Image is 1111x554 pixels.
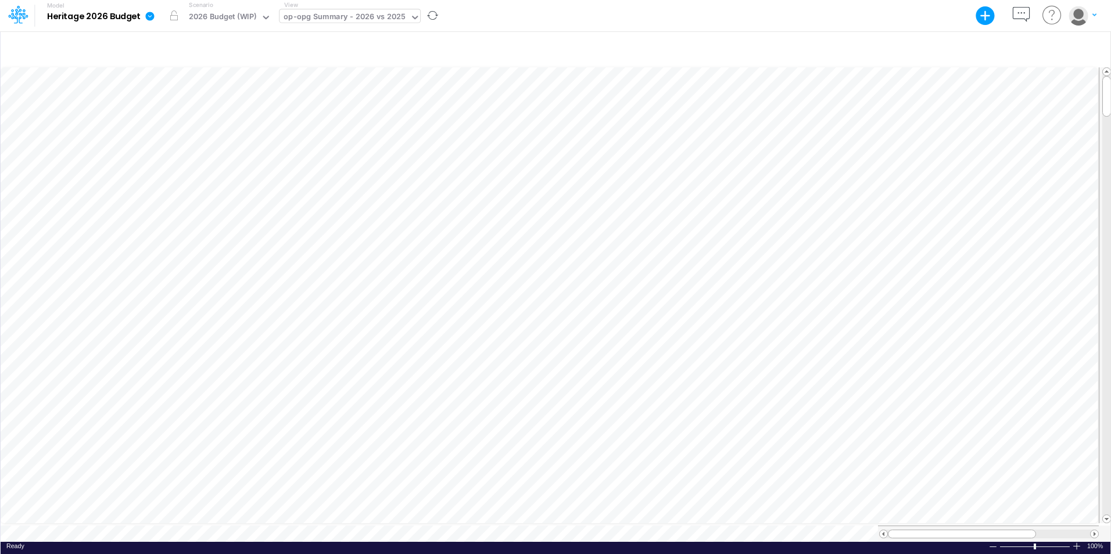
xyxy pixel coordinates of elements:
[1034,544,1036,549] div: Zoom
[47,12,141,22] b: Heritage 2026 Budget
[284,11,406,24] div: op-opg Summary - 2026 vs 2025
[189,11,257,24] div: 2026 Budget (WIP)
[284,1,298,9] label: View
[6,542,24,551] div: In Ready mode
[6,542,24,549] span: Ready
[189,1,213,9] label: Scenario
[1087,542,1105,551] span: 100%
[1072,542,1081,551] div: Zoom In
[988,542,998,551] div: Zoom Out
[47,2,64,9] label: Model
[999,542,1072,551] div: Zoom
[1087,542,1105,551] div: Zoom level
